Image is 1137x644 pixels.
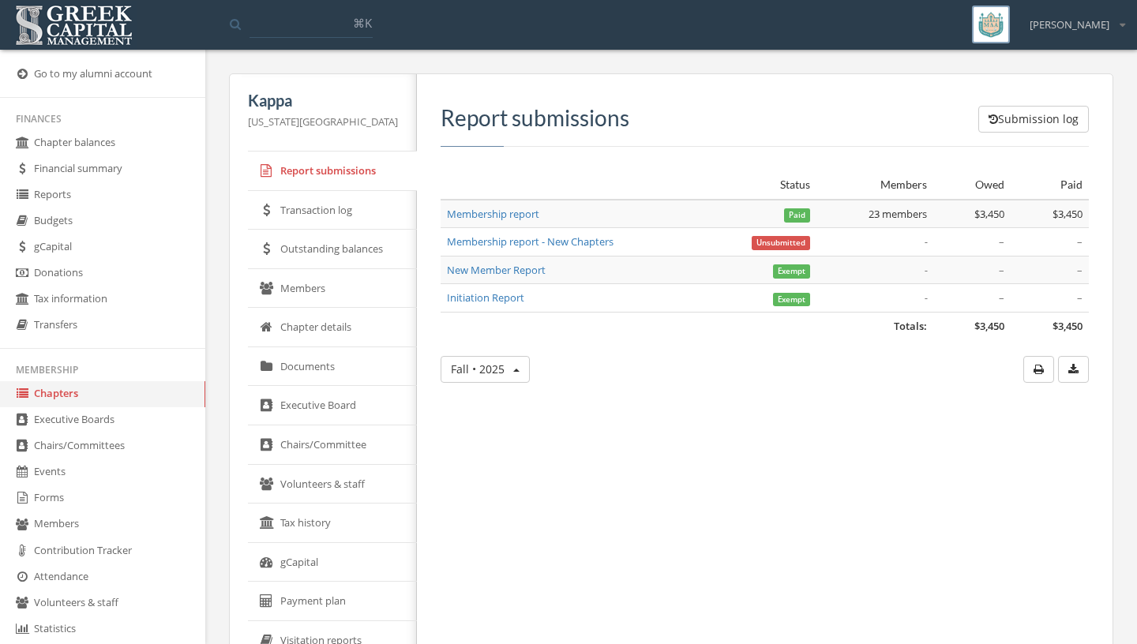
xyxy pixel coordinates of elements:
[447,290,524,305] a: Initiation Report
[784,207,810,221] a: Paid
[1077,263,1083,277] span: –
[447,207,539,221] a: Membership report
[1053,319,1083,333] span: $3,450
[447,263,546,277] a: New Member Report
[784,208,810,223] span: Paid
[933,170,1011,200] th: Owed
[773,264,810,279] span: Exempt
[248,582,417,621] a: Payment plan
[441,106,1089,130] h3: Report submissions
[816,170,933,200] th: Members
[447,234,614,249] a: Membership report - New Chapters
[248,425,417,465] a: Chairs/Committee
[248,230,417,269] a: Outstanding balances
[248,152,417,191] a: Report submissions
[441,313,933,340] td: Totals:
[924,234,927,249] em: -
[248,113,398,130] p: [US_STATE][GEOGRAPHIC_DATA]
[248,386,417,425] a: Executive Board
[1019,6,1125,32] div: [PERSON_NAME]
[773,263,810,277] a: Exempt
[999,290,1004,305] span: –
[248,308,417,347] a: Chapter details
[1011,170,1089,200] th: Paid
[451,361,505,376] span: Fall • 2025
[924,290,927,305] em: -
[999,263,1004,277] span: –
[752,236,810,250] span: Unsubmitted
[773,293,810,307] span: Exempt
[974,319,1004,333] span: $3,450
[441,356,530,383] button: Fall • 2025
[248,465,417,504] a: Volunteers & staff
[773,290,810,305] a: Exempt
[248,543,417,582] a: gCapital
[999,234,1004,249] span: –
[719,170,816,200] th: Status
[869,207,927,221] span: 23 members
[1053,207,1083,221] span: $3,450
[1077,234,1083,249] span: –
[1077,290,1083,305] span: –
[248,92,398,109] h5: Kappa
[974,207,1004,221] span: $3,450
[248,347,417,387] a: Documents
[924,263,927,277] em: -
[248,269,417,309] a: Members
[1030,17,1109,32] span: [PERSON_NAME]
[248,504,417,543] a: Tax history
[752,234,810,249] a: Unsubmitted
[978,106,1089,133] button: Submission log
[248,191,417,230] a: Transaction log
[353,15,372,31] span: ⌘K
